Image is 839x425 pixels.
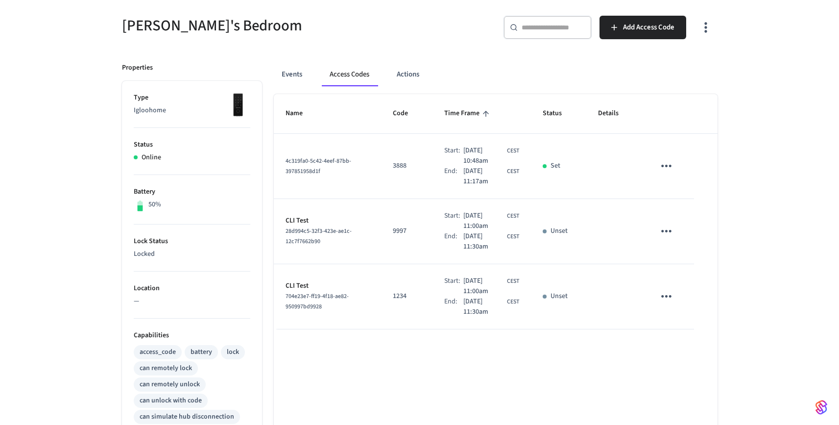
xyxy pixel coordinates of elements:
[551,161,560,171] p: Set
[122,16,414,36] h5: [PERSON_NAME]'s Bedroom
[444,276,463,297] div: Start:
[393,106,421,121] span: Code
[463,231,505,252] span: [DATE] 11:30am
[463,297,505,317] span: [DATE] 11:30am
[134,187,250,197] p: Battery
[134,236,250,247] p: Lock Status
[507,147,519,155] span: CEST
[463,146,505,166] span: [DATE] 10:48am
[134,283,250,294] p: Location
[322,63,377,86] button: Access Codes
[122,63,153,73] p: Properties
[140,379,200,390] div: can remotely unlock
[463,276,505,297] span: [DATE] 11:00am
[274,94,718,329] table: sticky table
[507,232,519,241] span: CEST
[148,200,161,210] p: 50%
[463,276,519,297] div: Europe/Copenhagen
[444,166,463,187] div: End:
[463,166,519,187] div: Europe/Copenhagen
[227,347,239,357] div: lock
[134,105,250,116] p: Igloohome
[599,16,686,39] button: Add Access Code
[598,106,631,121] span: Details
[274,63,718,86] div: ant example
[463,231,519,252] div: Europe/Copenhagen
[444,231,463,252] div: End:
[286,216,370,226] p: CLI Test
[543,106,575,121] span: Status
[191,347,212,357] div: battery
[393,226,421,236] p: 9997
[551,291,568,301] p: Unset
[444,211,463,231] div: Start:
[507,212,519,221] span: CEST
[463,297,519,317] div: Europe/Copenhagen
[463,211,505,231] span: [DATE] 11:00am
[463,166,505,187] span: [DATE] 11:17am
[142,152,161,163] p: Online
[286,227,352,246] span: 28d994c5-32f3-423e-ae1c-12c7f7662b90
[389,63,427,86] button: Actions
[134,296,250,306] p: —
[140,347,176,357] div: access_code
[444,106,492,121] span: Time Frame
[134,140,250,150] p: Status
[286,292,349,311] span: 704e23e7-ff19-4f18-ae82-950997bd9928
[140,363,192,374] div: can remotely lock
[286,157,351,175] span: 4c319fa0-5c42-4eef-87bb-397851958d1f
[444,297,463,317] div: End:
[507,277,519,286] span: CEST
[463,211,519,231] div: Europe/Copenhagen
[444,146,463,166] div: Start:
[286,281,370,291] p: CLI Test
[286,106,315,121] span: Name
[140,396,202,406] div: can unlock with code
[140,412,234,422] div: can simulate hub disconnection
[134,93,250,103] p: Type
[463,146,519,166] div: Europe/Copenhagen
[815,400,827,415] img: SeamLogoGradient.69752ec5.svg
[393,161,421,171] p: 3888
[274,63,310,86] button: Events
[623,21,674,34] span: Add Access Code
[134,330,250,341] p: Capabilities
[134,249,250,259] p: Locked
[507,167,519,176] span: CEST
[226,93,250,117] img: igloohome_deadbolt_2e
[551,226,568,236] p: Unset
[393,291,421,301] p: 1234
[507,298,519,306] span: CEST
